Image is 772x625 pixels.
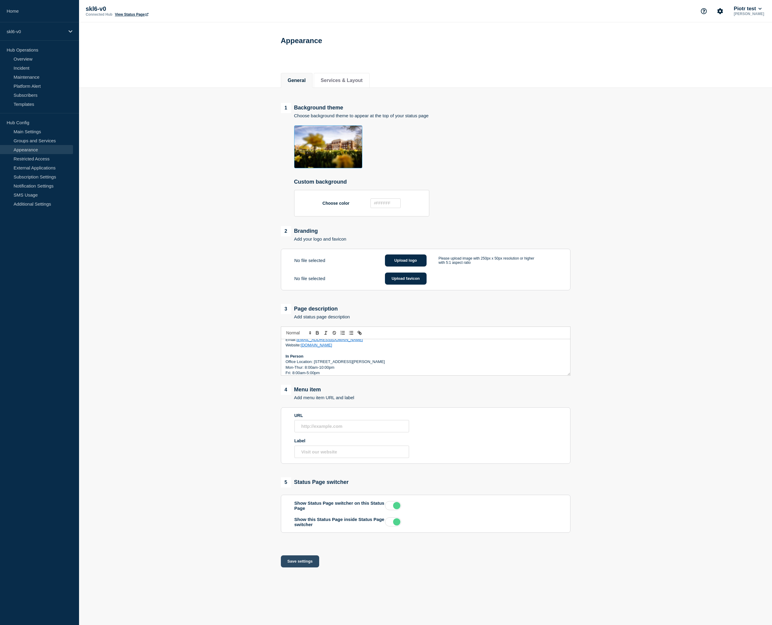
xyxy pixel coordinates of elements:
p: Website: [286,342,566,348]
button: Piotr test [732,6,763,12]
p: Office Location: [STREET_ADDRESS][PERSON_NAME] [286,359,566,365]
p: Fri: 8:00am-5:00pm [286,370,566,376]
a: [EMAIL_ADDRESS][DOMAIN_NAME] [297,337,363,342]
input: #FFFFFF [370,198,401,208]
input: Label [294,446,409,458]
button: Toggle ordered list [338,329,347,336]
p: Show Status Page switcher on this Status Page [294,500,385,511]
p: Add your logo and favicon [294,236,346,241]
button: Upload logo [385,254,427,267]
p: Mon-Thur: 8:00am-10:00pm [286,365,566,370]
div: Choose color [294,190,429,216]
div: No file selected [294,276,385,281]
button: Services & Layout [321,78,363,83]
p: Add menu item URL and label [294,395,354,400]
span: 3 [281,304,291,314]
p: [PERSON_NAME] [732,12,765,16]
input: URL [294,420,409,432]
p: Please upload image with 250px x 50px resolution or higher with 5:1 aspect ratio [439,256,541,265]
button: Toggle bold text [313,329,322,336]
div: Background theme [281,103,429,113]
a: [DOMAIN_NAME] [301,343,332,347]
img: vea0969bb9f4a35880c43093c6b14dd98e21340902c360ac1574a63aecc5841b9 [294,125,362,168]
button: General [288,78,306,83]
div: Branding [281,226,346,236]
button: Save settings [281,555,319,567]
div: Label [294,438,409,443]
span: 2 [281,226,291,236]
span: 5 [281,477,291,488]
button: Upload favicon [385,273,427,285]
h1: Appearance [281,36,322,45]
button: Support [697,5,710,17]
div: Status Page switcher [281,477,349,488]
button: Toggle italic text [322,329,330,336]
div: No file selected [294,258,385,263]
strong: In Person [286,354,303,358]
p: Email: [286,337,566,342]
span: 4 [281,385,291,395]
div: URL [294,413,409,418]
button: Toggle link [355,329,364,336]
p: Choose background theme to appear at the top of your status page [294,113,429,118]
span: 1 [281,103,291,113]
div: Message [281,339,570,375]
p: Show this Status Page inside Status Page switcher [294,517,385,527]
button: Toggle strikethrough text [330,329,338,336]
span: Font size [284,329,313,336]
div: Page description [281,304,350,314]
button: Account settings [714,5,726,17]
p: Add status page description [294,314,350,319]
p: skl6-v0 [86,5,206,12]
p: Connected Hub [86,12,113,17]
div: Menu item [281,385,354,395]
a: View Status Page [115,12,148,17]
p: skl6-v0 [7,29,65,34]
p: Custom background [294,179,570,185]
button: Toggle bulleted list [347,329,355,336]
